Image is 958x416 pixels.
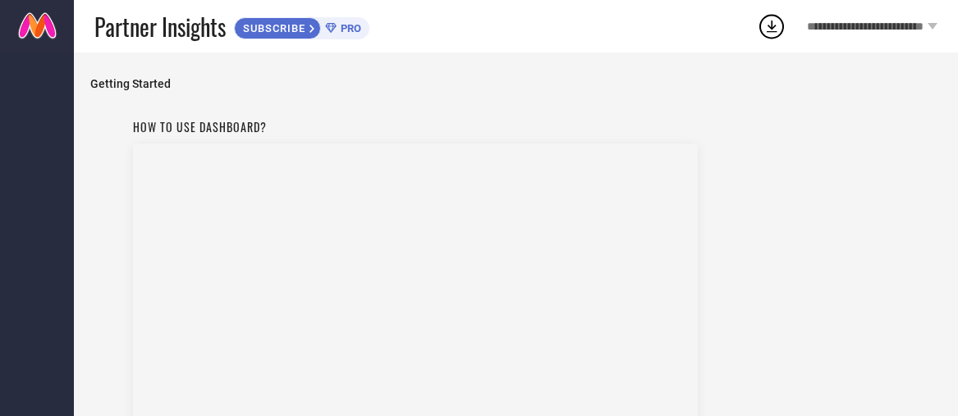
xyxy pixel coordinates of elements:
[337,22,361,34] span: PRO
[757,11,786,41] div: Open download list
[235,22,309,34] span: SUBSCRIBE
[133,118,698,135] h1: How to use dashboard?
[90,77,942,90] span: Getting Started
[94,10,226,43] span: Partner Insights
[234,13,369,39] a: SUBSCRIBEPRO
